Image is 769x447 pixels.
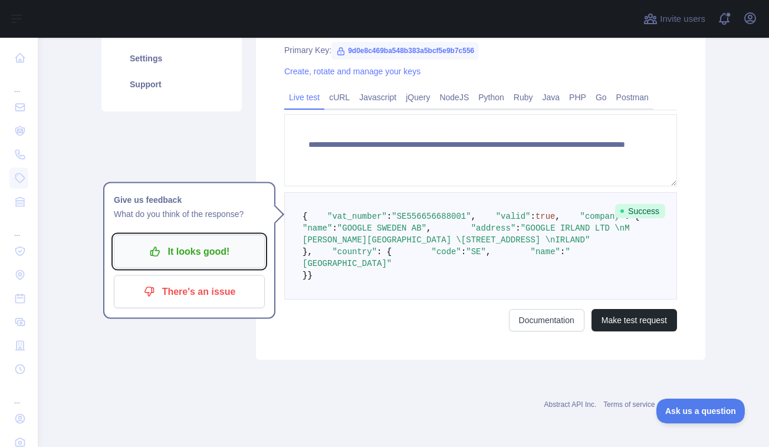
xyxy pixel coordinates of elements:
[466,247,486,257] span: "SE"
[377,247,392,257] span: : {
[474,88,509,107] a: Python
[303,212,307,221] span: {
[9,71,28,94] div: ...
[337,224,426,233] span: "GOOGLE SWEDEN AB"
[9,382,28,406] div: ...
[580,212,625,221] span: "company"
[461,247,466,257] span: :
[116,71,228,97] a: Support
[564,88,591,107] a: PHP
[303,224,332,233] span: "name"
[331,42,479,60] span: 9d0e8c469ba548b383a5bcf5e9b7c556
[656,399,745,423] iframe: Toggle Customer Support
[531,212,535,221] span: :
[332,224,337,233] span: :
[303,247,313,257] span: },
[531,247,560,257] span: "name"
[471,212,476,221] span: ,
[486,247,491,257] span: ,
[426,224,431,233] span: ,
[538,88,565,107] a: Java
[535,212,556,221] span: true
[603,400,655,409] a: Terms of service
[324,88,354,107] a: cURL
[515,224,520,233] span: :
[284,44,677,56] div: Primary Key:
[9,215,28,238] div: ...
[641,9,708,28] button: Invite users
[307,271,312,280] span: }
[615,204,665,218] span: Success
[509,309,584,331] a: Documentation
[591,309,677,331] button: Make test request
[544,400,597,409] a: Abstract API Inc.
[327,212,387,221] span: "vat_number"
[431,247,461,257] span: "code"
[387,212,392,221] span: :
[303,271,307,280] span: }
[560,247,565,257] span: :
[509,88,538,107] a: Ruby
[116,45,228,71] a: Settings
[471,224,516,233] span: "address"
[332,247,377,257] span: "country"
[591,88,612,107] a: Go
[496,212,531,221] span: "valid"
[354,88,401,107] a: Javascript
[114,193,265,207] h1: Give us feedback
[556,212,560,221] span: ,
[284,88,324,107] a: Live test
[435,88,474,107] a: NodeJS
[612,88,653,107] a: Postman
[392,212,471,221] span: "SE556656688001"
[660,12,705,26] span: Invite users
[401,88,435,107] a: jQuery
[284,67,420,76] a: Create, rotate and manage your keys
[114,207,265,221] p: What do you think of the response?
